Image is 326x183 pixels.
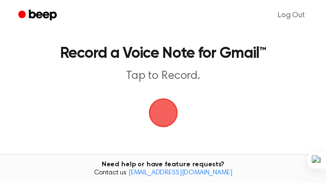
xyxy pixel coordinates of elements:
a: [EMAIL_ADDRESS][DOMAIN_NAME] [128,170,232,176]
a: Log Out [268,4,315,27]
a: Beep [11,6,65,25]
p: Tap to Record. [21,69,305,83]
h1: Record a Voice Note for Gmail™ [21,46,305,61]
span: Contact us [6,169,320,178]
img: Beep Logo [149,98,178,127]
